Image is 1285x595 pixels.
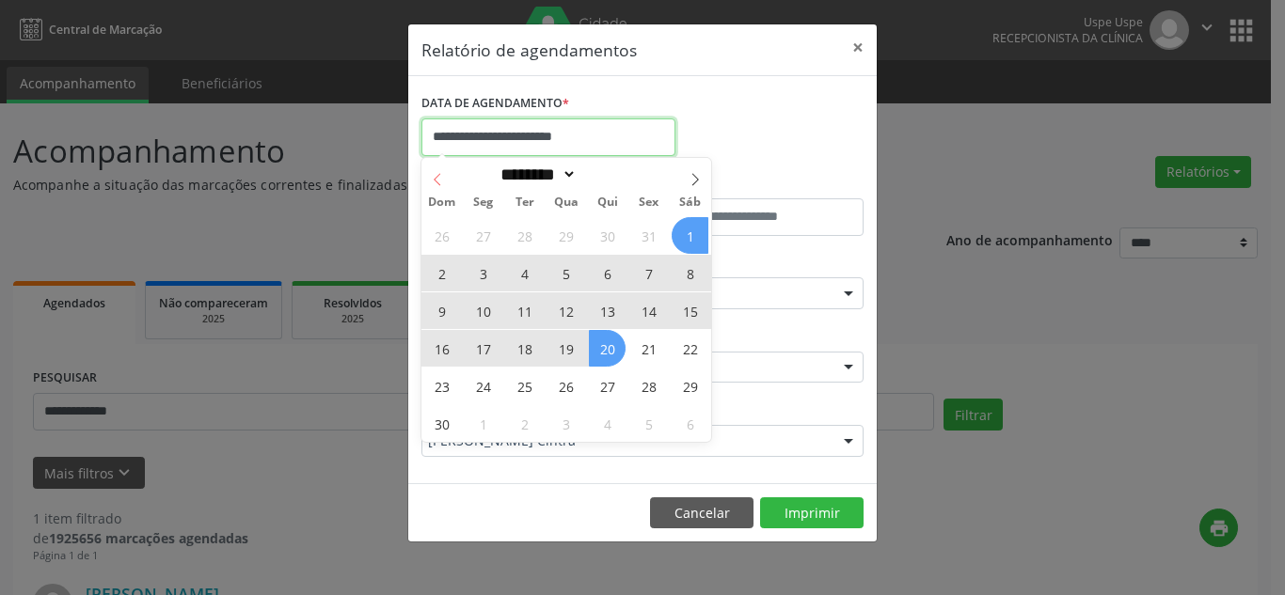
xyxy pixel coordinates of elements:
span: Novembro 22, 2025 [672,330,708,367]
span: Novembro 5, 2025 [547,255,584,291]
span: Novembro 21, 2025 [630,330,667,367]
input: Year [577,164,639,184]
span: Novembro 15, 2025 [672,292,708,329]
span: Novembro 13, 2025 [589,292,626,329]
span: Novembro 6, 2025 [589,255,626,291]
span: Dezembro 1, 2025 [465,405,501,442]
span: Dezembro 4, 2025 [589,405,626,442]
select: Month [494,164,577,184]
span: Seg [463,196,504,209]
span: Novembro 14, 2025 [630,292,667,329]
span: Novembro 28, 2025 [630,368,667,404]
button: Close [839,24,877,70]
span: Novembro 24, 2025 [465,368,501,404]
span: Novembro 26, 2025 [547,368,584,404]
span: Novembro 16, 2025 [423,330,460,367]
span: Dezembro 6, 2025 [672,405,708,442]
span: Novembro 2, 2025 [423,255,460,291]
span: Dezembro 2, 2025 [506,405,543,442]
span: Dezembro 5, 2025 [630,405,667,442]
span: Outubro 26, 2025 [423,217,460,254]
span: Novembro 17, 2025 [465,330,501,367]
h5: Relatório de agendamentos [421,38,637,62]
button: Cancelar [650,497,754,529]
span: Novembro 10, 2025 [465,292,501,329]
span: Novembro 19, 2025 [547,330,584,367]
span: Novembro 12, 2025 [547,292,584,329]
span: Novembro 9, 2025 [423,292,460,329]
span: Sáb [670,196,711,209]
span: Dom [421,196,463,209]
span: Outubro 27, 2025 [465,217,501,254]
span: Novembro 30, 2025 [423,405,460,442]
label: ATÉ [647,169,864,198]
span: Novembro 25, 2025 [506,368,543,404]
span: Outubro 30, 2025 [589,217,626,254]
span: Novembro 23, 2025 [423,368,460,404]
span: Novembro 1, 2025 [672,217,708,254]
span: Qui [587,196,628,209]
span: Outubro 28, 2025 [506,217,543,254]
span: Novembro 8, 2025 [672,255,708,291]
span: Novembro 11, 2025 [506,292,543,329]
span: Ter [504,196,546,209]
button: Imprimir [760,497,864,529]
span: Novembro 18, 2025 [506,330,543,367]
label: DATA DE AGENDAMENTO [421,89,569,118]
span: Outubro 29, 2025 [547,217,584,254]
span: Novembro 29, 2025 [672,368,708,404]
span: Dezembro 3, 2025 [547,405,584,442]
span: Novembro 27, 2025 [589,368,626,404]
span: Qua [546,196,587,209]
span: Novembro 3, 2025 [465,255,501,291]
span: Outubro 31, 2025 [630,217,667,254]
span: Novembro 4, 2025 [506,255,543,291]
span: Sex [628,196,670,209]
span: Novembro 7, 2025 [630,255,667,291]
span: Novembro 20, 2025 [589,330,626,367]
